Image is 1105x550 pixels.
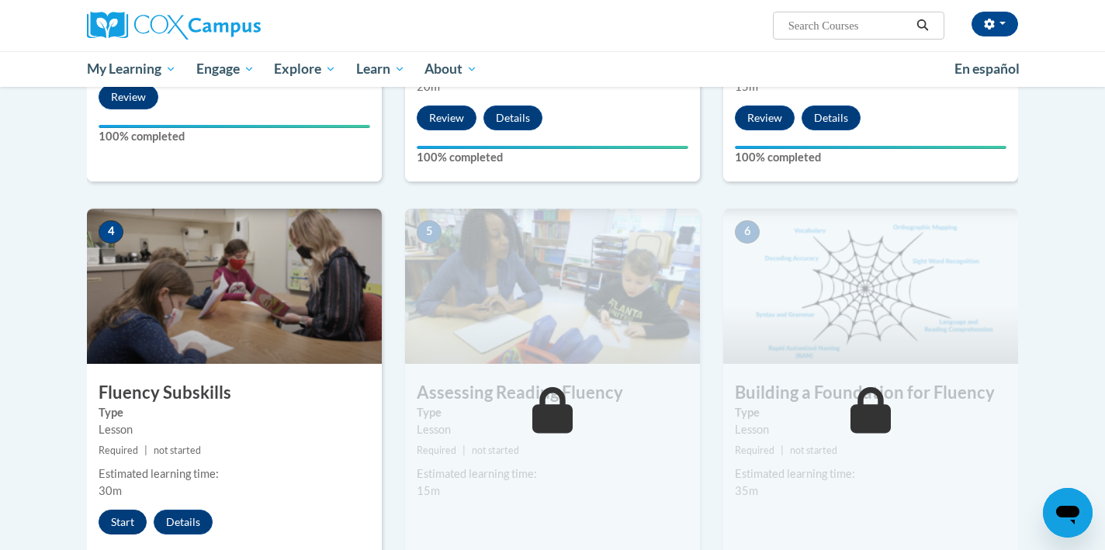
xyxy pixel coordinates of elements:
div: Main menu [64,51,1041,87]
span: En español [954,61,1020,77]
a: Engage [186,51,265,87]
a: Cox Campus [87,12,382,40]
span: 35m [735,484,758,497]
span: Required [735,444,774,456]
button: Account Settings [972,12,1018,36]
h3: Fluency Subskills [87,381,382,405]
button: Review [99,85,158,109]
span: not started [472,444,519,456]
span: Engage [196,60,255,78]
span: Required [417,444,456,456]
span: not started [790,444,837,456]
div: Lesson [735,421,1006,438]
a: About [415,51,488,87]
div: Estimated learning time: [735,465,1006,483]
span: Required [99,444,138,456]
label: Type [99,404,370,421]
button: Details [483,106,542,130]
label: 100% completed [99,128,370,145]
div: Your progress [99,125,370,128]
a: Learn [346,51,415,87]
div: Lesson [99,421,370,438]
img: Cox Campus [87,12,261,40]
button: Review [417,106,476,130]
label: Type [417,404,688,421]
label: Type [735,404,1006,421]
span: | [781,444,784,456]
div: Estimated learning time: [99,465,370,483]
span: 6 [735,220,760,244]
div: Your progress [417,146,688,149]
a: En español [944,53,1030,85]
span: not started [154,444,201,456]
iframe: Button to launch messaging window [1043,488,1093,538]
label: 100% completed [735,149,1006,166]
span: 30m [99,484,122,497]
h3: Assessing Reading Fluency [405,381,700,405]
a: Explore [264,51,346,87]
span: Explore [274,60,336,78]
img: Course Image [405,209,700,364]
div: Your progress [735,146,1006,149]
a: My Learning [77,51,186,87]
button: Details [802,106,861,130]
div: Lesson [417,421,688,438]
span: | [144,444,147,456]
span: 4 [99,220,123,244]
img: Course Image [87,209,382,364]
label: 100% completed [417,149,688,166]
input: Search Courses [787,16,911,35]
span: 5 [417,220,442,244]
span: Learn [356,60,405,78]
button: Details [154,510,213,534]
span: My Learning [87,60,176,78]
button: Review [735,106,795,130]
img: Course Image [723,209,1018,364]
h3: Building a Foundation for Fluency [723,381,1018,405]
span: 15m [417,484,440,497]
button: Search [911,16,934,35]
span: About [424,60,477,78]
span: | [462,444,466,456]
div: Estimated learning time: [417,465,688,483]
button: Start [99,510,147,534]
